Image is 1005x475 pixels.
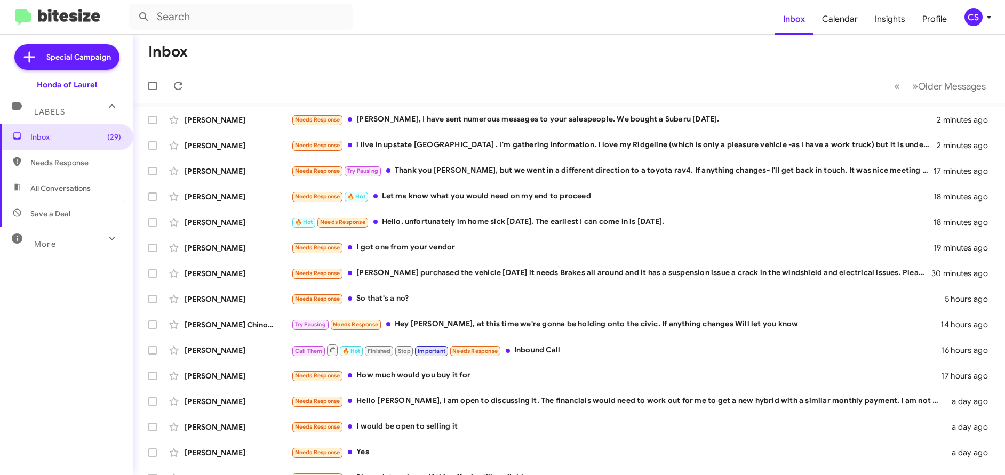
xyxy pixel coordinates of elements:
input: Search [129,4,353,30]
div: [PERSON_NAME] [185,243,291,253]
span: Needs Response [295,423,340,430]
div: Honda of Laurel [37,79,97,90]
button: Next [906,75,992,97]
div: [PERSON_NAME] [185,191,291,202]
div: [PERSON_NAME] purchased the vehicle [DATE] it needs Brakes all around and it has a suspension iss... [291,267,932,279]
div: Hey [PERSON_NAME], at this time we're gonna be holding onto the civic. If anything changes Will l... [291,318,940,331]
span: Needs Response [295,295,340,302]
div: 16 hours ago [941,345,996,356]
div: a day ago [946,447,996,458]
span: Needs Response [295,193,340,200]
a: Inbox [775,4,813,35]
div: [PERSON_NAME] [185,115,291,125]
div: [PERSON_NAME] Chinonn-[PERSON_NAME] [185,319,291,330]
span: Save a Deal [30,208,70,219]
div: 5 hours ago [945,294,996,304]
span: Needs Response [320,219,365,226]
h1: Inbox [148,43,188,60]
div: I would be open to selling it [291,421,946,433]
div: [PERSON_NAME] [185,268,291,279]
div: [PERSON_NAME] [185,294,291,304]
div: [PERSON_NAME], I have sent numerous messages to your salespeople. We bought a Subaru [DATE]. [291,114,937,126]
div: 18 minutes ago [934,217,996,228]
span: Needs Response [333,321,378,328]
div: Let me know what you would need on my end to proceed [291,190,934,203]
span: Inbox [30,132,121,142]
span: Needs Response [295,398,340,405]
div: Hello [PERSON_NAME], I am open to discussing it. The financials would need to work out for me to ... [291,395,946,407]
span: All Conversations [30,183,91,194]
span: Needs Response [295,372,340,379]
span: Needs Response [295,270,340,277]
div: [PERSON_NAME] [185,166,291,176]
div: 17 hours ago [941,371,996,381]
span: Finished [368,348,391,355]
span: Call Them [295,348,323,355]
div: a day ago [946,422,996,432]
span: Needs Response [295,449,340,456]
div: [PERSON_NAME] [185,422,291,432]
span: Needs Response [295,142,340,149]
span: Special Campaign [46,52,111,62]
span: Needs Response [295,244,340,251]
span: Important [418,348,445,355]
div: a day ago [946,396,996,407]
div: [PERSON_NAME] [185,371,291,381]
span: 🔥 Hot [295,219,313,226]
div: Inbound Call [291,343,941,357]
button: Previous [888,75,906,97]
div: 30 minutes ago [932,268,996,279]
div: [PERSON_NAME] [185,396,291,407]
span: Needs Response [452,348,498,355]
span: Needs Response [30,157,121,168]
span: 🔥 Hot [342,348,361,355]
span: Labels [34,107,65,117]
div: 14 hours ago [940,319,996,330]
div: Thank you [PERSON_NAME], but we went in a different direction to a toyota rav4. If anything chang... [291,165,934,177]
div: CS [964,8,983,26]
span: Older Messages [918,80,986,92]
a: Special Campaign [14,44,119,70]
span: Stop [398,348,411,355]
div: How much would you buy it for [291,369,941,382]
div: [PERSON_NAME] [185,217,291,228]
span: Try Pausing [295,321,326,328]
span: Try Pausing [347,167,378,174]
div: 2 minutes ago [937,140,996,151]
div: Yes [291,446,946,458]
div: 18 minutes ago [934,191,996,202]
span: Needs Response [295,167,340,174]
span: More [34,239,56,249]
a: Insights [866,4,914,35]
div: 19 minutes ago [934,243,996,253]
div: [PERSON_NAME] [185,345,291,356]
div: [PERSON_NAME] [185,447,291,458]
div: Hello, unfortunately im home sick [DATE]. The earliest I can come in is [DATE]. [291,216,934,228]
a: Profile [914,4,955,35]
div: So that's a no? [291,293,945,305]
button: CS [955,8,993,26]
span: « [894,79,900,93]
span: Needs Response [295,116,340,123]
a: Calendar [813,4,866,35]
div: i live in upstate [GEOGRAPHIC_DATA] . I'm gathering information. I love my Ridgeline (which is on... [291,139,937,151]
span: » [912,79,918,93]
div: I got one from your vendor [291,241,934,254]
span: (29) [107,132,121,142]
nav: Page navigation example [888,75,992,97]
div: 17 minutes ago [934,166,996,176]
div: [PERSON_NAME] [185,140,291,151]
div: 2 minutes ago [937,115,996,125]
span: 🔥 Hot [347,193,365,200]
